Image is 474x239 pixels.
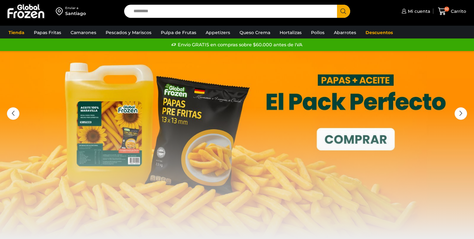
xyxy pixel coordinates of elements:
button: Search button [337,5,350,18]
a: Pollos [308,27,328,38]
a: Pulpa de Frutas [158,27,199,38]
span: Mi cuenta [406,8,430,14]
a: Queso Crema [236,27,273,38]
a: Mi cuenta [400,5,430,18]
a: Tienda [5,27,28,38]
span: 92 [444,7,449,12]
div: Previous slide [7,107,19,120]
a: Hortalizas [276,27,305,38]
div: Next slide [455,107,467,120]
div: Enviar a [65,6,86,10]
div: Santiago [65,10,86,17]
span: Carrito [449,8,466,14]
a: Appetizers [203,27,233,38]
a: Papas Fritas [31,27,64,38]
a: Abarrotes [331,27,359,38]
img: address-field-icon.svg [56,6,65,17]
a: Camarones [67,27,99,38]
a: Pescados y Mariscos [103,27,155,38]
a: 92 Carrito [436,4,468,19]
a: Descuentos [362,27,396,38]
